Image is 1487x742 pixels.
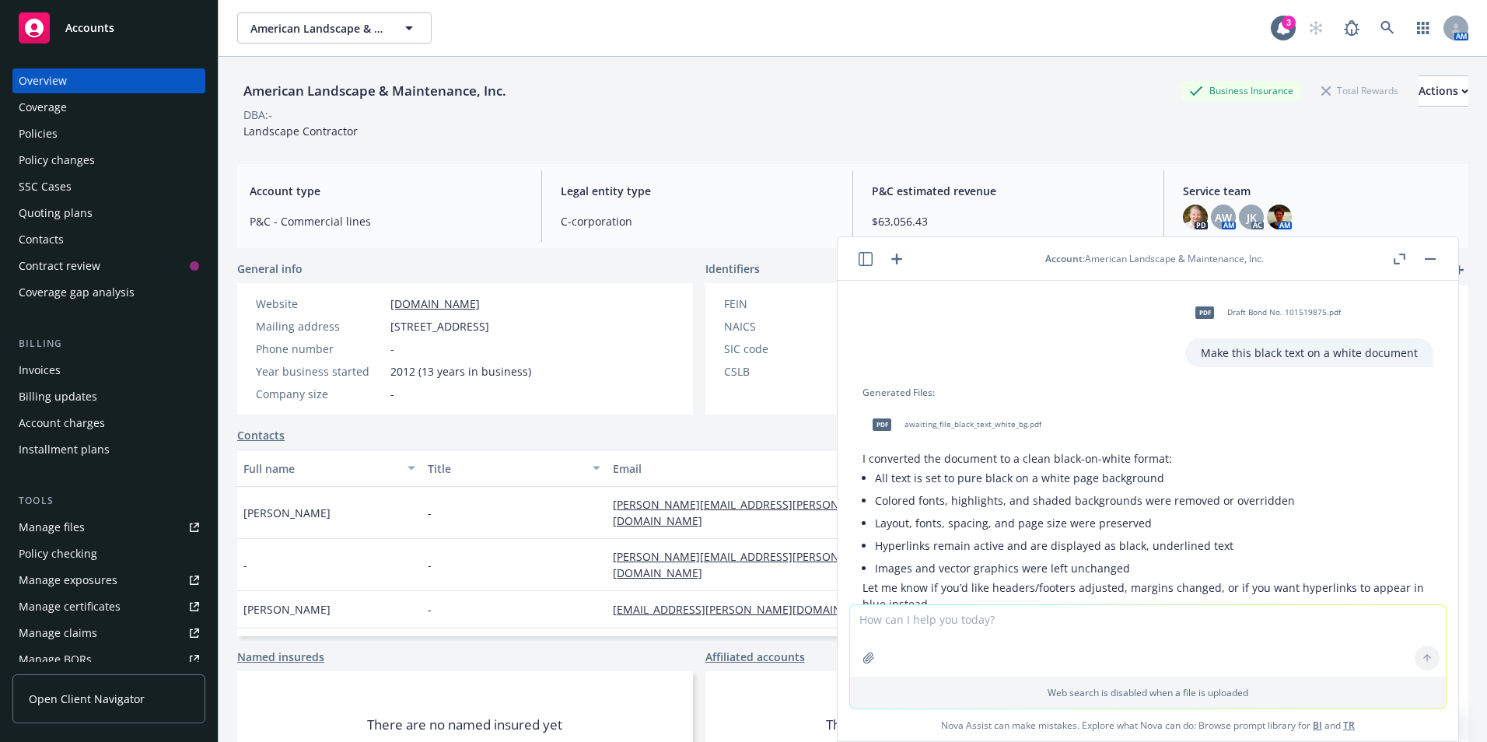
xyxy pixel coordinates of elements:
span: Legal entity type [561,183,834,199]
a: Invoices [12,358,205,383]
li: Images and vector graphics were left unchanged [875,557,1433,579]
span: - [390,386,394,402]
li: Colored fonts, highlights, and shaded backgrounds were removed or overridden [875,489,1433,512]
div: Manage claims [19,621,97,646]
a: Overview [12,68,205,93]
div: Installment plans [19,437,110,462]
a: [PERSON_NAME][EMAIL_ADDRESS][PERSON_NAME][DOMAIN_NAME] [613,549,880,580]
a: Manage files [12,515,205,540]
span: P&C estimated revenue [872,183,1145,199]
span: AW [1215,209,1232,226]
a: Account charges [12,411,205,436]
div: Policies [19,121,58,146]
div: : American Landscape & Maintenance, Inc. [1045,252,1264,265]
span: Account type [250,183,523,199]
div: SSC Cases [19,174,72,199]
div: SIC code [724,341,852,357]
a: Coverage gap analysis [12,280,205,305]
p: Let me know if you’d like headers/footers adjusted, margins changed, or if you want hyperlinks to... [862,579,1433,612]
a: add [1450,261,1468,279]
button: Title [422,450,606,487]
a: Report a Bug [1336,12,1367,44]
span: Landscape Contractor [243,124,358,138]
a: Manage BORs [12,647,205,672]
button: Actions [1419,75,1468,107]
span: awaiting_file_black_text_white_bg.pdf [904,419,1041,429]
img: photo [1267,205,1292,229]
div: Overview [19,68,67,93]
div: Account charges [19,411,105,436]
div: Manage exposures [19,568,117,593]
div: Billing [12,336,205,352]
a: Contacts [237,427,285,443]
span: $63,056.43 [872,213,1145,229]
button: American Landscape & Maintenance, Inc. [237,12,432,44]
span: American Landscape & Maintenance, Inc. [250,20,385,37]
li: Hyperlinks remain active and are displayed as black, underlined text [875,534,1433,557]
img: photo [1183,205,1208,229]
a: [EMAIL_ADDRESS][PERSON_NAME][DOMAIN_NAME] [613,602,894,617]
p: Web search is disabled when a file is uploaded [859,686,1436,699]
span: Account [1045,252,1083,265]
a: Manage exposures [12,568,205,593]
span: - [428,557,432,573]
div: Actions [1419,76,1468,106]
p: I converted the document to a clean black-on-white format: [862,450,1433,467]
div: NAICS [724,318,852,334]
a: Policy checking [12,541,205,566]
a: [DOMAIN_NAME] [390,296,480,311]
span: There are no affiliated accounts yet [826,716,1039,734]
div: Mailing address [256,318,384,334]
span: Open Client Navigator [29,691,145,707]
span: [STREET_ADDRESS] [390,318,489,334]
a: Accounts [12,6,205,50]
div: CSLB [724,363,852,380]
a: Coverage [12,95,205,120]
span: - [390,341,394,357]
div: Email [613,460,891,477]
div: Policy checking [19,541,97,566]
a: Contacts [12,227,205,252]
a: Policy changes [12,148,205,173]
a: SSC Cases [12,174,205,199]
a: TR [1343,719,1355,732]
div: pdfawaiting_file_black_text_white_bg.pdf [862,405,1044,444]
div: Phone number [256,341,384,357]
div: Manage BORs [19,647,92,672]
div: Website [256,296,384,312]
a: Affiliated accounts [705,649,805,665]
div: Coverage gap analysis [19,280,135,305]
div: Manage certificates [19,594,121,619]
div: Contract review [19,254,100,278]
div: Invoices [19,358,61,383]
div: Full name [243,460,398,477]
span: 2012 (13 years in business) [390,363,531,380]
span: Draft Bond No. 101519875.pdf [1227,307,1341,317]
div: Coverage [19,95,67,120]
span: [PERSON_NAME] [243,601,331,618]
div: pdfDraft Bond No. 101519875.pdf [1185,293,1344,332]
a: Quoting plans [12,201,205,226]
li: Layout, fonts, spacing, and page size were preserved [875,512,1433,534]
span: Accounts [65,22,114,34]
span: Nova Assist can make mistakes. Explore what Nova can do: Browse prompt library for and [844,709,1452,741]
a: Named insureds [237,649,324,665]
li: All text is set to pure black on a white page background [875,467,1433,489]
a: Policies [12,121,205,146]
span: There are no named insured yet [367,716,562,734]
div: Generated Files: [862,386,1433,399]
div: Business Insurance [1181,81,1301,100]
a: Switch app [1408,12,1439,44]
span: Identifiers [705,261,760,277]
div: Company size [256,386,384,402]
div: Manage files [19,515,85,540]
a: Billing updates [12,384,205,409]
a: BI [1313,719,1322,732]
span: pdf [1195,306,1214,318]
a: Search [1372,12,1403,44]
div: Tools [12,493,205,509]
div: DBA: - [243,107,272,123]
div: Title [428,460,583,477]
a: [PERSON_NAME][EMAIL_ADDRESS][PERSON_NAME][DOMAIN_NAME] [613,497,880,528]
